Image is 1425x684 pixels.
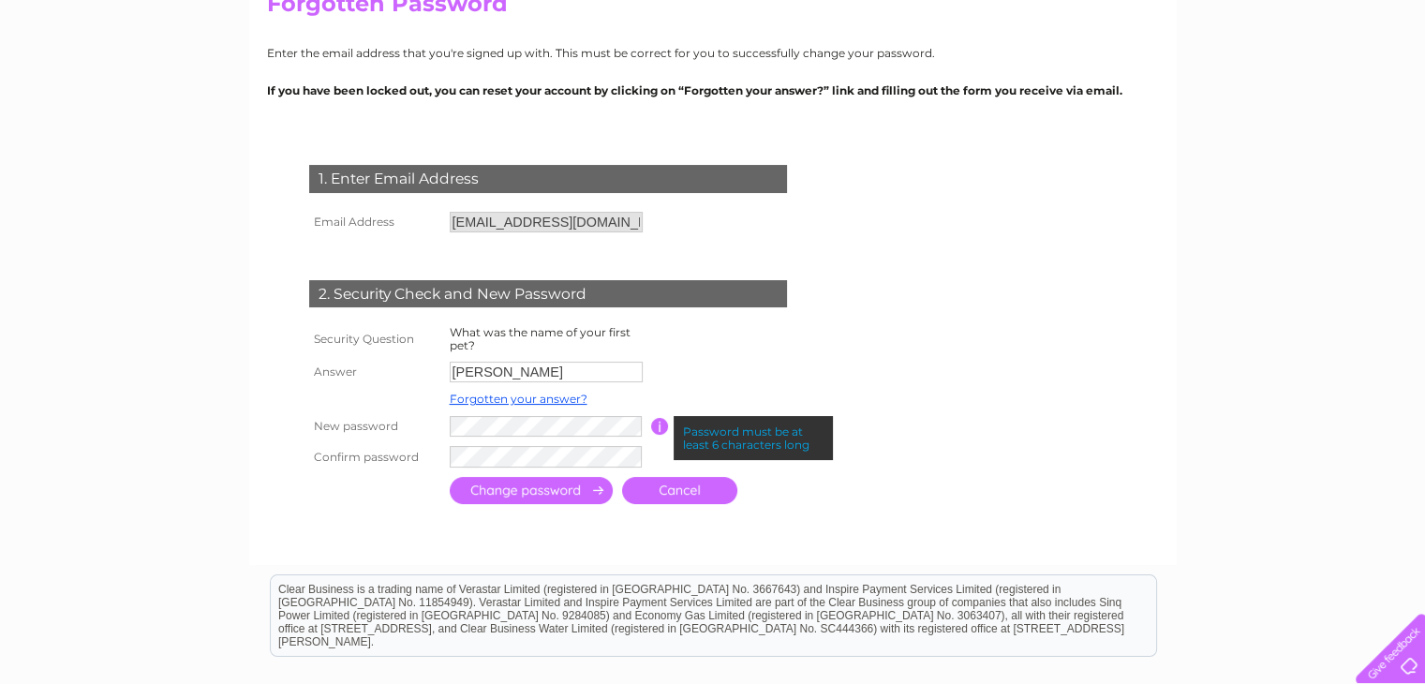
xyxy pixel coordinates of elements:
[674,416,833,461] div: Password must be at least 6 characters long
[1210,80,1251,94] a: Energy
[1329,80,1357,94] a: Blog
[267,82,1159,99] p: If you have been locked out, you can reset your account by clicking on “Forgotten your answer?” l...
[309,280,787,308] div: 2. Security Check and New Password
[271,10,1156,91] div: Clear Business is a trading name of Verastar Limited (registered in [GEOGRAPHIC_DATA] No. 3667643...
[304,411,445,441] th: New password
[304,441,445,471] th: Confirm password
[1368,80,1414,94] a: Contact
[1072,9,1201,33] a: 0333 014 3131
[1163,80,1198,94] a: Water
[50,49,145,106] img: logo.png
[304,207,445,237] th: Email Address
[309,165,787,193] div: 1. Enter Email Address
[1262,80,1318,94] a: Telecoms
[622,477,737,504] a: Cancel
[304,321,445,357] th: Security Question
[651,418,669,435] input: Information
[450,392,587,406] a: Forgotten your answer?
[450,477,613,504] input: Submit
[304,357,445,387] th: Answer
[450,325,631,352] label: What was the name of your first pet?
[267,44,1159,62] p: Enter the email address that you're signed up with. This must be correct for you to successfully ...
